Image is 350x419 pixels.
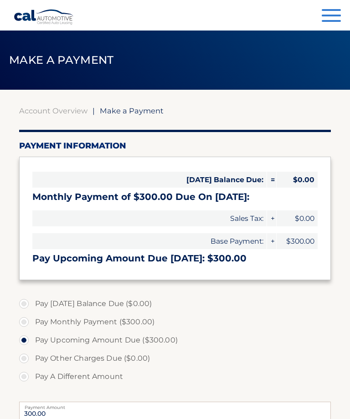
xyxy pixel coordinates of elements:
span: Make a Payment [9,53,113,66]
h3: Monthly Payment of $300.00 Due On [DATE]: [32,191,318,203]
span: | [93,106,95,115]
label: Pay [DATE] Balance Due ($0.00) [19,295,331,313]
h3: Pay Upcoming Amount Due [DATE]: $300.00 [32,253,318,264]
span: + [267,233,276,249]
span: $0.00 [277,210,318,226]
label: Pay Other Charges Due ($0.00) [19,349,331,368]
button: Menu [322,9,341,24]
label: Pay Monthly Payment ($300.00) [19,313,331,331]
span: Sales Tax: [32,210,267,226]
h2: Payment Information [19,141,331,151]
label: Pay A Different Amount [19,368,331,386]
label: Payment Amount [19,402,331,409]
a: Cal Automotive [14,9,74,25]
span: Base Payment: [32,233,267,249]
span: $300.00 [277,233,318,249]
span: = [267,172,276,188]
label: Pay Upcoming Amount Due ($300.00) [19,331,331,349]
a: Account Overview [19,106,87,115]
span: $0.00 [277,172,318,188]
span: [DATE] Balance Due: [32,172,267,188]
span: + [267,210,276,226]
span: Make a Payment [100,106,164,115]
